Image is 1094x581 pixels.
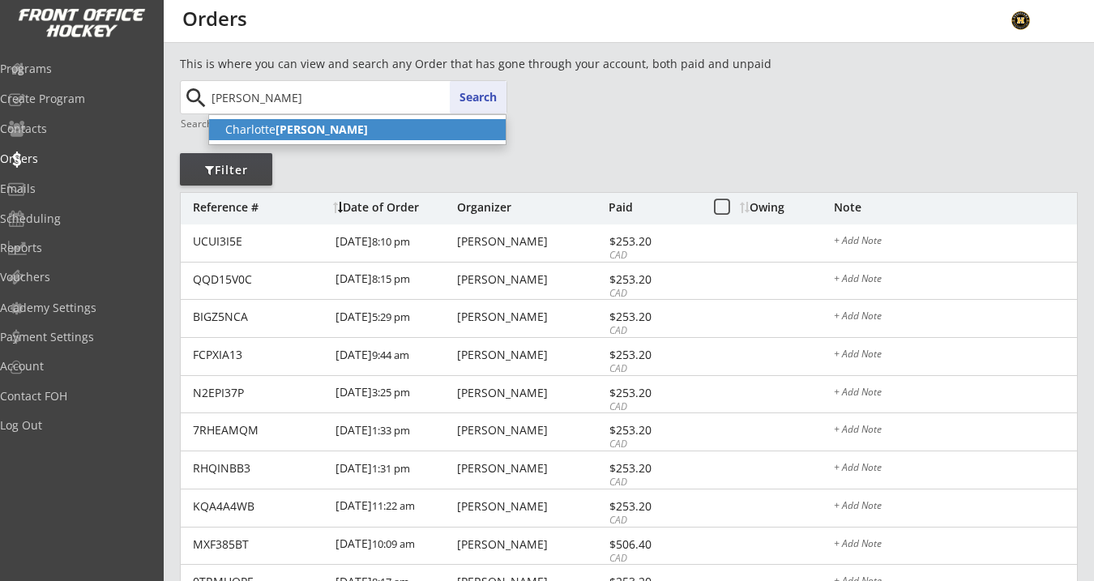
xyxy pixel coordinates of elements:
[834,463,1077,476] div: + Add Note
[193,463,326,474] div: RHQINBB3
[740,202,833,213] div: Owing
[457,463,605,474] div: [PERSON_NAME]
[457,202,605,213] div: Organizer
[335,338,453,374] div: [DATE]
[193,311,326,323] div: BIGZ5NCA
[335,413,453,450] div: [DATE]
[609,311,696,323] div: $253.20
[609,552,696,566] div: CAD
[372,536,415,551] font: 10:09 am
[335,489,453,526] div: [DATE]
[335,263,453,299] div: [DATE]
[457,274,605,285] div: [PERSON_NAME]
[457,387,605,399] div: [PERSON_NAME]
[209,119,506,140] p: Charlotte
[182,85,209,111] button: search
[609,539,696,550] div: $506.40
[450,81,506,113] button: Search
[335,528,453,564] div: [DATE]
[193,202,325,213] div: Reference #
[335,376,453,412] div: [DATE]
[181,118,227,129] div: Search by
[457,311,605,323] div: [PERSON_NAME]
[193,236,326,247] div: UCUI3I5E
[180,162,272,178] div: Filter
[609,236,696,247] div: $253.20
[834,236,1077,249] div: + Add Note
[193,425,326,436] div: 7RHEAMQM
[193,274,326,285] div: QQD15V0C
[609,287,696,301] div: CAD
[609,463,696,474] div: $253.20
[372,498,415,513] font: 11:22 am
[609,202,696,213] div: Paid
[208,81,506,113] input: Start typing name...
[372,234,410,249] font: 8:10 pm
[834,349,1077,362] div: + Add Note
[372,310,410,324] font: 5:29 pm
[372,348,409,362] font: 9:44 am
[193,387,326,399] div: N2EPI37P
[609,349,696,361] div: $253.20
[193,539,326,550] div: MXF385BT
[372,461,410,476] font: 1:31 pm
[609,362,696,376] div: CAD
[609,476,696,489] div: CAD
[276,122,368,137] strong: [PERSON_NAME]
[335,451,453,488] div: [DATE]
[457,501,605,512] div: [PERSON_NAME]
[609,438,696,451] div: CAD
[457,539,605,550] div: [PERSON_NAME]
[609,249,696,263] div: CAD
[834,274,1077,287] div: + Add Note
[609,400,696,414] div: CAD
[372,271,410,286] font: 8:15 pm
[457,236,605,247] div: [PERSON_NAME]
[193,501,326,512] div: KQA4A4WB
[335,224,453,261] div: [DATE]
[609,425,696,436] div: $253.20
[609,324,696,338] div: CAD
[834,387,1077,400] div: + Add Note
[834,425,1077,438] div: + Add Note
[834,501,1077,514] div: + Add Note
[834,311,1077,324] div: + Add Note
[609,501,696,512] div: $253.20
[457,425,605,436] div: [PERSON_NAME]
[834,202,1077,213] div: Note
[193,349,326,361] div: FCPXIA13
[335,300,453,336] div: [DATE]
[372,423,410,438] font: 1:33 pm
[609,274,696,285] div: $253.20
[834,539,1077,552] div: + Add Note
[609,514,696,528] div: CAD
[180,56,864,72] div: This is where you can view and search any Order that has gone through your account, both paid and...
[457,349,605,361] div: [PERSON_NAME]
[372,385,410,399] font: 3:25 pm
[333,202,453,213] div: Date of Order
[609,387,696,399] div: $253.20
